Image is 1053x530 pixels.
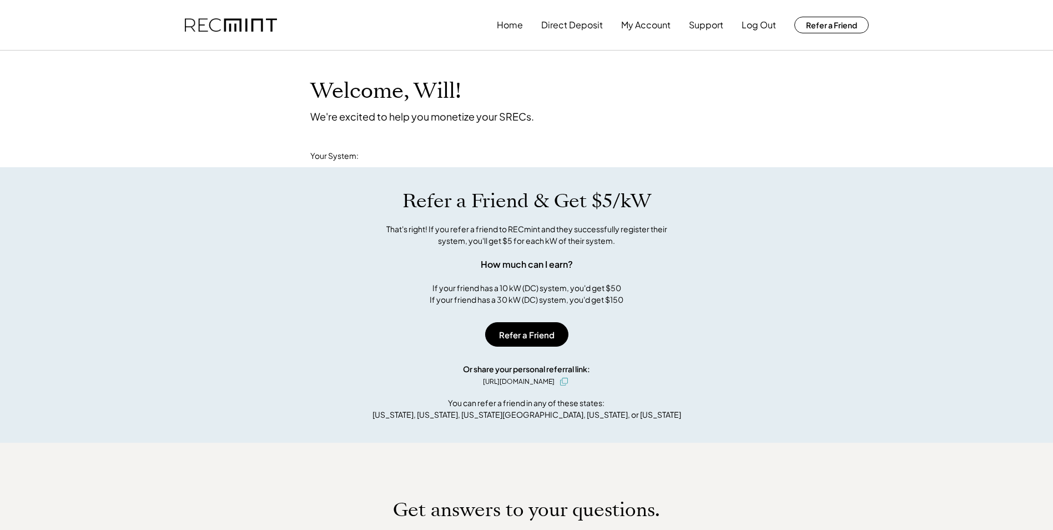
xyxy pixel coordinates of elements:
button: My Account [621,14,671,36]
button: click to copy [557,375,571,388]
h1: Get answers to your questions. [393,498,660,522]
h1: Refer a Friend & Get $5/kW [402,189,651,213]
button: Log Out [742,14,776,36]
div: If your friend has a 10 kW (DC) system, you'd get $50 If your friend has a 30 kW (DC) system, you... [430,282,623,306]
button: Home [497,14,523,36]
button: Support [689,14,723,36]
div: We're excited to help you monetize your SRECs. [310,110,534,123]
div: Your System: [310,151,359,162]
div: How much can I earn? [481,258,573,271]
div: You can refer a friend in any of these states: [US_STATE], [US_STATE], [US_STATE][GEOGRAPHIC_DATA... [372,397,681,421]
div: Or share your personal referral link: [463,363,590,375]
div: That's right! If you refer a friend to RECmint and they successfully register their system, you'l... [374,223,679,247]
button: Direct Deposit [541,14,603,36]
img: recmint-logotype%403x.png [185,18,277,32]
button: Refer a Friend [794,17,869,33]
button: Refer a Friend [485,322,568,347]
h1: Welcome, Will! [310,78,461,104]
div: [URL][DOMAIN_NAME] [483,377,555,387]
